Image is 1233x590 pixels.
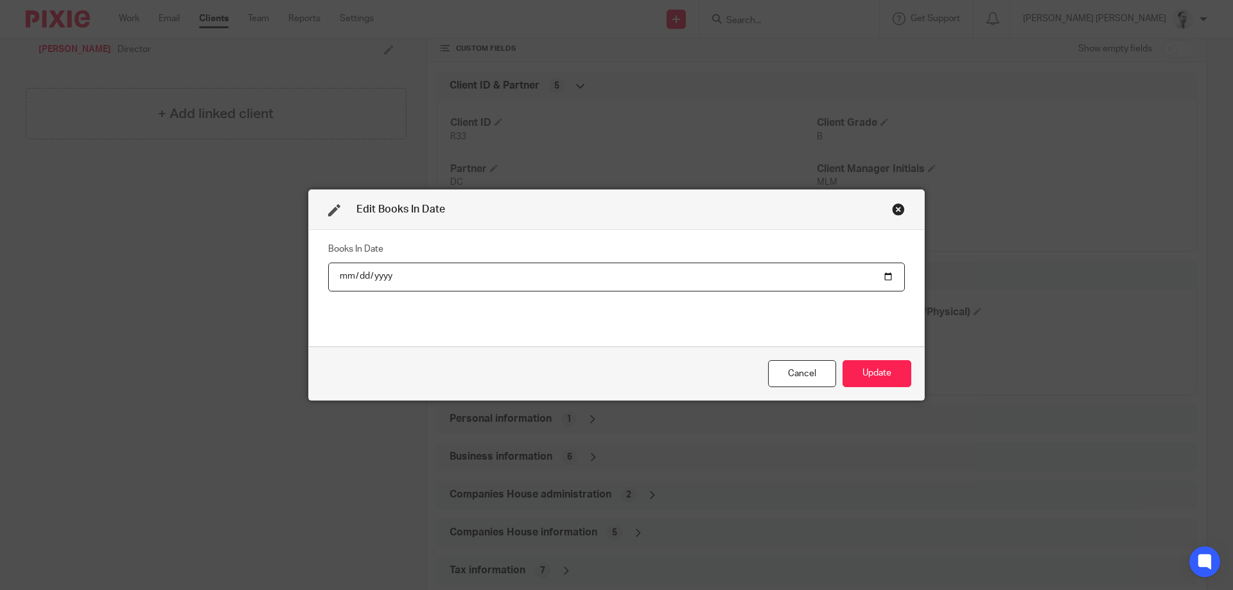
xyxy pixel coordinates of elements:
[356,204,445,214] span: Edit Books In Date
[328,243,383,256] label: Books In Date
[328,263,905,291] input: YYYY-MM-DD
[892,203,905,216] div: Close this dialog window
[768,360,836,388] div: Close this dialog window
[843,360,911,388] button: Update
